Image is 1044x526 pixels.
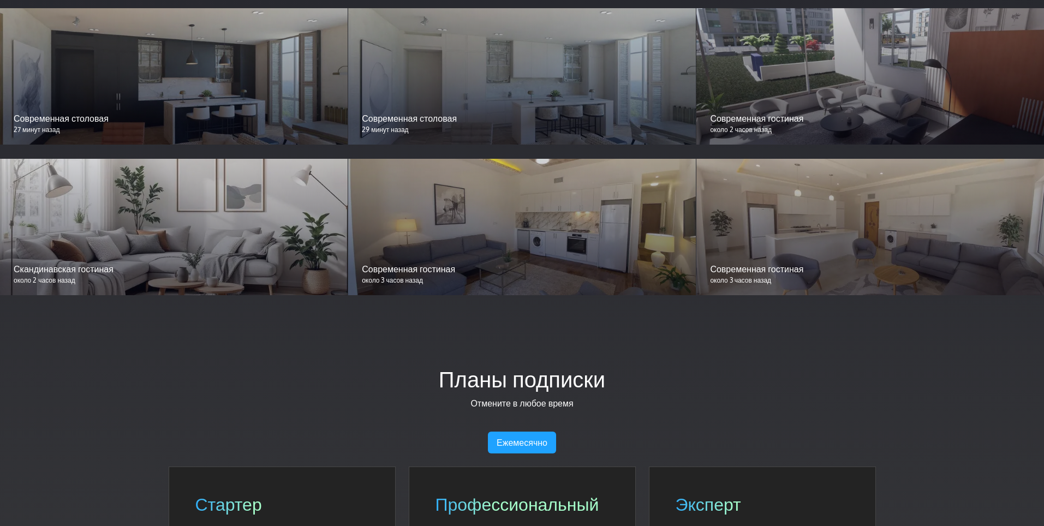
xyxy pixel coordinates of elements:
[14,125,59,134] ya-tr-span: 27 минут назад
[710,276,1030,285] p: около 3 часов назад
[362,276,423,284] ya-tr-span: около 3 часов назад
[14,113,109,124] ya-tr-span: Современная столовая
[362,112,682,125] p: Современная столовая
[710,125,772,134] ya-tr-span: около 2 часов назад
[710,262,1030,276] p: Современная гостиная
[497,437,547,448] ya-tr-span: Ежемесячно
[362,125,408,134] ya-tr-span: 29 минут назад
[14,264,114,274] ya-tr-span: Скандинавская гостиная
[436,493,599,515] ya-tr-span: Профессиональный
[14,276,334,285] p: около 2 часов назад
[676,493,741,515] ya-tr-span: Эксперт
[439,365,605,392] ya-tr-span: Планы подписки
[195,493,262,515] ya-tr-span: Стартер
[470,398,573,409] ya-tr-span: Отмените в любое время
[710,113,803,124] ya-tr-span: Современная гостиная
[362,264,455,274] ya-tr-span: Современная гостиная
